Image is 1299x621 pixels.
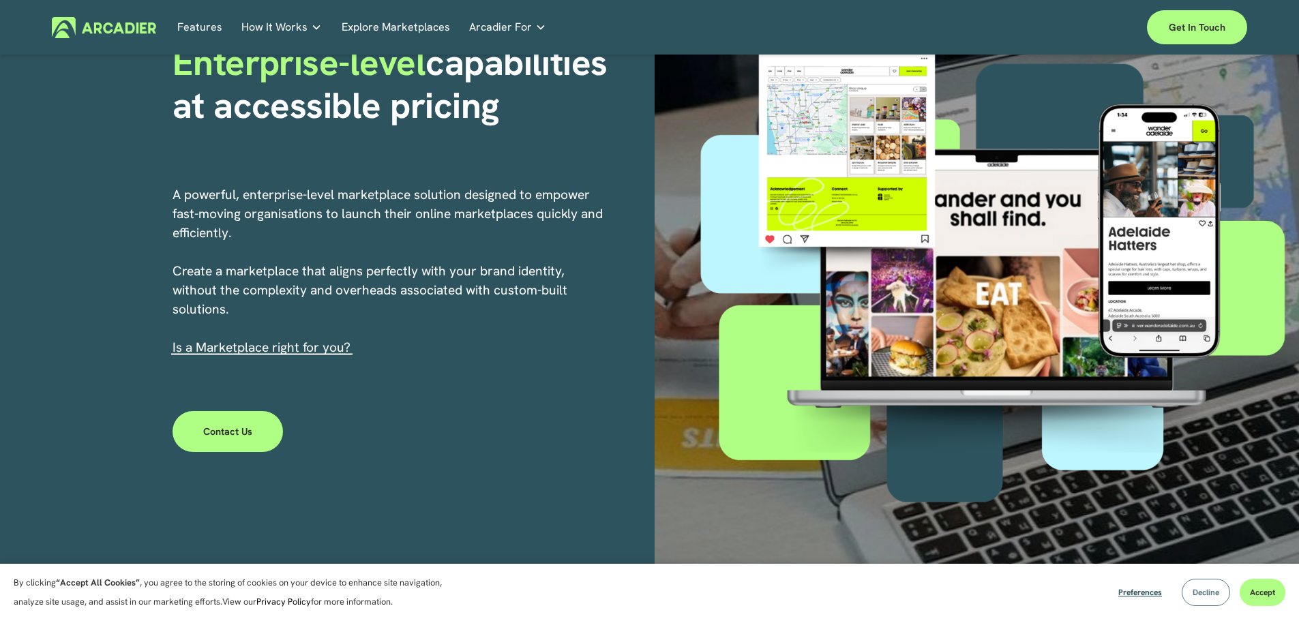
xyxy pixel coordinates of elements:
[256,596,311,607] a: Privacy Policy
[173,411,284,452] a: Contact Us
[173,185,605,357] p: A powerful, enterprise-level marketplace solution designed to empower fast-moving organisations t...
[1182,579,1230,606] button: Decline
[176,339,350,356] a: s a Marketplace right for you?
[1108,579,1172,606] button: Preferences
[173,39,617,128] strong: capabilities at accessible pricing
[469,18,532,37] span: Arcadier For
[241,18,308,37] span: How It Works
[173,39,426,86] span: Enterprise-level
[1193,587,1219,598] span: Decline
[1147,10,1247,44] a: Get in touch
[342,17,450,38] a: Explore Marketplaces
[241,17,322,38] a: folder dropdown
[469,17,546,38] a: folder dropdown
[52,17,156,38] img: Arcadier
[1231,556,1299,621] iframe: Chat Widget
[1231,556,1299,621] div: Widget chat
[1118,587,1162,598] span: Preferences
[177,17,222,38] a: Features
[14,573,457,611] p: By clicking , you agree to the storing of cookies on your device to enhance site navigation, anal...
[173,339,350,356] span: I
[56,577,140,588] strong: “Accept All Cookies”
